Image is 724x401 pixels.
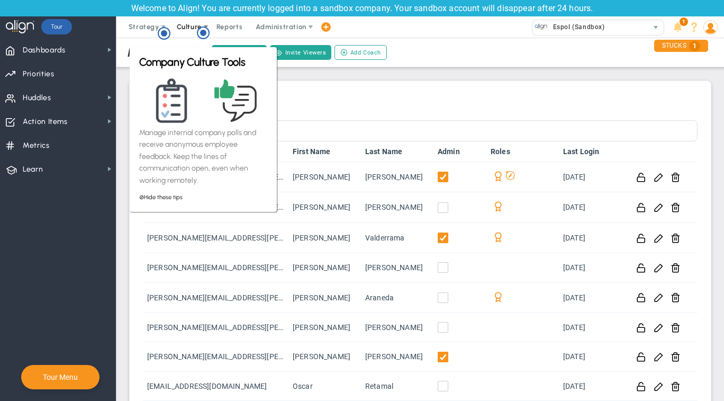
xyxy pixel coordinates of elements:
td: [PERSON_NAME] [288,223,361,253]
td: [DATE] [559,253,625,282]
button: Edit User Info [654,351,664,362]
img: 33610.Company.photo [535,20,548,33]
button: Reset this password [636,172,646,183]
td: [DATE] [559,192,625,222]
td: [DATE] [559,372,625,401]
span: Align Champion [491,291,503,304]
span: Action Items [23,111,68,133]
td: [PERSON_NAME][EMAIL_ADDRESS][PERSON_NAME][DOMAIN_NAME] [143,253,288,282]
td: [DATE] [559,342,625,371]
td: [PERSON_NAME] [288,342,361,371]
button: Add Coach [334,45,387,60]
h3: Current Users [143,94,698,104]
span: Administration [256,23,306,31]
span: Huddles [23,87,51,109]
td: [PERSON_NAME] [361,342,433,371]
td: [DATE] [559,223,625,253]
span: Reports [211,16,248,38]
span: Dashboards [23,39,66,61]
span: Espol (Sandbox) [548,20,605,34]
td: [EMAIL_ADDRESS][DOMAIN_NAME] [143,372,288,401]
td: [PERSON_NAME] [361,253,433,282]
a: Hide these tips [11,155,55,162]
td: [PERSON_NAME][EMAIL_ADDRESS][PERSON_NAME][DOMAIN_NAME] [143,223,288,253]
td: Valderrama [361,223,433,253]
button: Reset this password [636,322,646,333]
button: Reset this password [636,202,646,213]
span: Culture [177,23,202,31]
td: [PERSON_NAME] [288,192,361,222]
span: Decision Maker [503,171,515,183]
button: Remove user from company [671,292,681,303]
td: Retamal [361,372,433,401]
button: Invite Viewers [270,45,331,60]
span: Align Champion [491,171,503,183]
td: [PERSON_NAME] [288,162,361,192]
td: [DATE] [559,313,625,342]
input: Search Users [143,120,698,141]
div: Search Users [143,112,698,119]
span: Learn [23,158,43,181]
button: Tour Menu [40,372,81,382]
button: Remove user from company [671,322,681,333]
span: 1 [689,41,700,51]
button: Remove user from company [671,202,681,213]
button: Edit User Info [654,202,664,213]
td: [PERSON_NAME] [361,162,433,192]
a: Last Name [365,147,429,156]
div: Manage Users [127,46,204,60]
button: Remove user from company [671,262,681,273]
td: Araneda [361,283,433,313]
button: Reset this password [636,381,646,392]
button: Reset this password [636,351,646,362]
span: select [648,20,664,35]
td: [PERSON_NAME] [361,192,433,222]
img: 123218.Person.photo [703,20,718,34]
span: Add Coach [350,48,381,57]
button: Edit User Info [654,322,664,333]
td: [PERSON_NAME] [361,313,433,342]
a: First Name [293,147,357,156]
td: [DATE] [559,283,625,313]
button: Edit User Info [654,233,664,244]
span: 1 [680,17,688,26]
span: Align Champion [491,231,503,244]
button: Remove user from company [671,233,681,244]
li: Announcements [669,16,686,38]
td: [PERSON_NAME][EMAIL_ADDRESS][PERSON_NAME][DOMAIN_NAME] [143,342,288,371]
a: Admin [438,147,482,156]
td: [PERSON_NAME][EMAIL_ADDRESS][PERSON_NAME][DOMAIN_NAME] [143,283,288,313]
td: [PERSON_NAME][EMAIL_ADDRESS][PERSON_NAME][DOMAIN_NAME] [143,313,288,342]
a: Last Login [563,147,621,156]
span: Align Champion [491,201,503,213]
td: [PERSON_NAME] [288,283,361,313]
div: STUCKS [654,40,708,52]
li: Help & Frequently Asked Questions (FAQ) [686,16,702,38]
button: Reset this password [636,262,646,273]
button: Remove user from company [671,351,681,362]
button: Edit User Info [654,262,664,273]
td: [DATE] [559,162,625,192]
span: Priorities [23,63,55,85]
h3: Company Culture Tools [11,16,139,30]
span: Metrics [23,135,50,157]
span: Strategy [129,23,159,31]
button: Reset this password [636,233,646,244]
button: Edit User Info [654,292,664,303]
button: Reset this password [636,292,646,303]
button: Edit User Info [654,381,664,392]
p: Manage internal company polls and receive anonymous employee feedback. Keep the lines of communic... [11,88,139,147]
th: Roles [486,141,559,162]
span: ⊘ [11,155,16,162]
button: Remove user from company [671,172,681,183]
td: [PERSON_NAME] [288,253,361,282]
button: Edit User Info [654,172,664,183]
button: Remove user from company [671,381,681,392]
td: Oscar [288,372,361,401]
td: [PERSON_NAME] [288,313,361,342]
